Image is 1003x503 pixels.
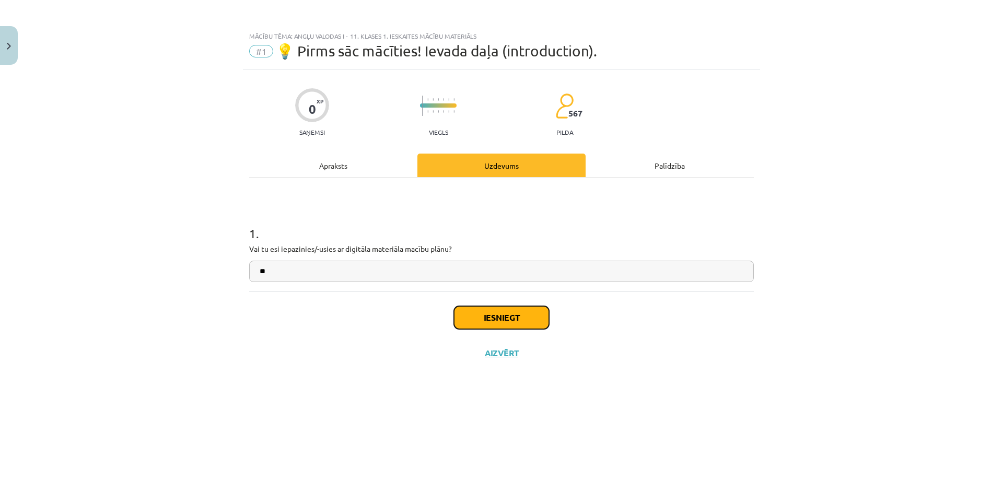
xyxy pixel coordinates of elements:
button: Aizvērt [482,348,521,358]
span: 567 [568,109,582,118]
img: students-c634bb4e5e11cddfef0936a35e636f08e4e9abd3cc4e673bd6f9a4125e45ecb1.svg [555,93,574,119]
span: #1 [249,45,273,57]
img: icon-short-line-57e1e144782c952c97e751825c79c345078a6d821885a25fce030b3d8c18986b.svg [427,98,428,101]
img: icon-short-line-57e1e144782c952c97e751825c79c345078a6d821885a25fce030b3d8c18986b.svg [453,110,454,113]
h1: 1 . [249,208,754,240]
span: XP [317,98,323,104]
img: icon-short-line-57e1e144782c952c97e751825c79c345078a6d821885a25fce030b3d8c18986b.svg [443,110,444,113]
div: 0 [309,102,316,116]
div: Apraksts [249,154,417,177]
img: icon-short-line-57e1e144782c952c97e751825c79c345078a6d821885a25fce030b3d8c18986b.svg [438,110,439,113]
p: Saņemsi [295,128,329,136]
div: Uzdevums [417,154,586,177]
img: icon-short-line-57e1e144782c952c97e751825c79c345078a6d821885a25fce030b3d8c18986b.svg [453,98,454,101]
img: icon-short-line-57e1e144782c952c97e751825c79c345078a6d821885a25fce030b3d8c18986b.svg [448,110,449,113]
p: pilda [556,128,573,136]
img: icon-short-line-57e1e144782c952c97e751825c79c345078a6d821885a25fce030b3d8c18986b.svg [438,98,439,101]
div: Palīdzība [586,154,754,177]
img: icon-short-line-57e1e144782c952c97e751825c79c345078a6d821885a25fce030b3d8c18986b.svg [433,110,434,113]
span: 💡 Pirms sāc mācīties! Ievada daļa (introduction). [276,42,597,60]
p: Viegls [429,128,448,136]
img: icon-short-line-57e1e144782c952c97e751825c79c345078a6d821885a25fce030b3d8c18986b.svg [448,98,449,101]
button: Iesniegt [454,306,549,329]
img: icon-short-line-57e1e144782c952c97e751825c79c345078a6d821885a25fce030b3d8c18986b.svg [433,98,434,101]
img: icon-close-lesson-0947bae3869378f0d4975bcd49f059093ad1ed9edebbc8119c70593378902aed.svg [7,43,11,50]
p: Vai tu esi iepazinies/-usies ar digitāla materiāla macību plānu? [249,243,754,254]
img: icon-long-line-d9ea69661e0d244f92f715978eff75569469978d946b2353a9bb055b3ed8787d.svg [422,96,423,116]
img: icon-short-line-57e1e144782c952c97e751825c79c345078a6d821885a25fce030b3d8c18986b.svg [427,110,428,113]
img: icon-short-line-57e1e144782c952c97e751825c79c345078a6d821885a25fce030b3d8c18986b.svg [443,98,444,101]
div: Mācību tēma: Angļu valodas i - 11. klases 1. ieskaites mācību materiāls [249,32,754,40]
